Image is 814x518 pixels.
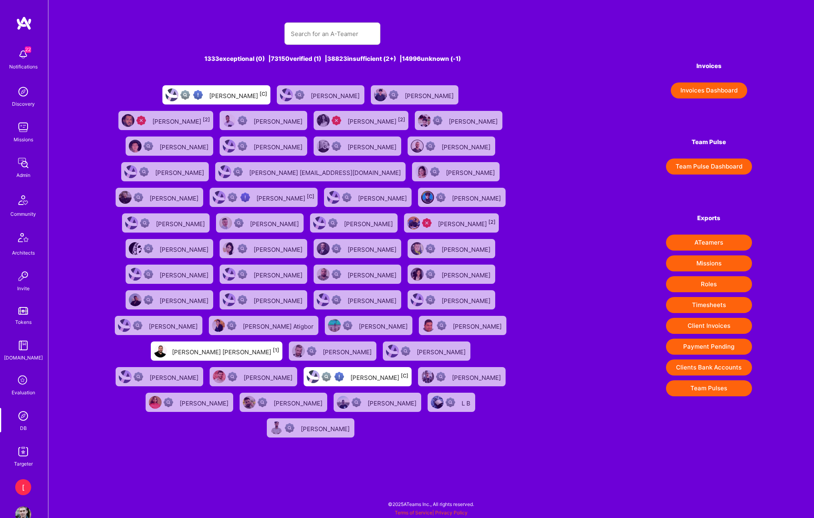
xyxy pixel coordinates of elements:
[666,318,752,334] button: Client Invoices
[348,115,405,126] div: [PERSON_NAME]
[401,346,410,356] img: Not Scrubbed
[407,217,420,229] img: User Avatar
[409,159,503,185] a: User AvatarNot Scrubbed[PERSON_NAME]
[330,390,424,415] a: User AvatarNot Scrubbed[PERSON_NAME]
[15,318,32,326] div: Tokens
[213,210,307,236] a: User AvatarNot Scrubbed[PERSON_NAME]
[401,210,502,236] a: User AvatarUnqualified[PERSON_NAME][2]
[462,397,472,408] div: L B
[368,82,462,108] a: User AvatarNot Scrubbed[PERSON_NAME]
[249,167,402,177] div: [PERSON_NAME] [EMAIL_ADDRESS][DOMAIN_NAME]
[453,320,503,331] div: [PERSON_NAME]
[223,293,236,306] img: User Avatar
[129,242,142,255] img: User Avatar
[328,218,338,228] img: Not Scrubbed
[442,243,492,254] div: [PERSON_NAME]
[310,236,404,261] a: User AvatarNot Scrubbed[PERSON_NAME]
[404,261,498,287] a: User AvatarNot Scrubbed[PERSON_NAME]
[386,345,399,357] img: User Avatar
[438,218,496,228] div: [PERSON_NAME]
[380,338,474,364] a: User AvatarNot Scrubbed[PERSON_NAME]
[14,460,33,468] div: Targeter
[418,114,431,127] img: User Avatar
[285,423,294,433] img: Not Scrubbed
[227,321,236,330] img: Not Scrubbed
[15,119,31,135] img: teamwork
[322,372,331,381] img: Not fully vetted
[374,88,387,101] img: User Avatar
[359,320,409,331] div: [PERSON_NAME]
[15,155,31,171] img: admin teamwork
[401,373,408,379] sup: [C]
[216,287,310,313] a: User AvatarNot Scrubbed[PERSON_NAME]
[334,372,344,381] img: High Potential User
[238,141,247,151] img: Not Scrubbed
[411,140,424,153] img: User Avatar
[415,165,428,178] img: User Avatar
[310,133,404,159] a: User AvatarNot Scrubbed[PERSON_NAME]
[436,193,446,202] img: Not Scrubbed
[15,444,31,460] img: Skill Targeter
[254,141,304,151] div: [PERSON_NAME]
[666,235,752,251] button: ATeamers
[449,115,499,126] div: [PERSON_NAME]
[16,373,31,388] i: icon SelectionTeam
[666,62,752,70] h4: Invoices
[223,242,236,255] img: User Avatar
[348,269,398,279] div: [PERSON_NAME]
[310,261,404,287] a: User AvatarNot Scrubbed[PERSON_NAME]
[20,424,27,432] div: DB
[48,494,814,514] div: © 2025 ATeams Inc., All rights reserved.
[452,192,502,203] div: [PERSON_NAME]
[344,218,394,228] div: [PERSON_NAME]
[228,193,237,202] img: Not fully vetted
[17,284,30,293] div: Invite
[310,287,404,313] a: User AvatarNot Scrubbed[PERSON_NAME]
[307,210,401,236] a: User AvatarNot Scrubbed[PERSON_NAME]
[404,287,498,313] a: User AvatarNot Scrubbed[PERSON_NAME]
[14,135,33,144] div: Missions
[14,191,33,210] img: Community
[417,346,467,356] div: [PERSON_NAME]
[398,116,405,122] sup: [2]
[216,236,310,261] a: User AvatarNot Scrubbed[PERSON_NAME]
[15,84,31,100] img: discovery
[236,390,330,415] a: User AvatarNot Scrubbed[PERSON_NAME]
[348,141,398,151] div: [PERSON_NAME]
[300,364,415,390] a: User AvatarNot fully vettedHigh Potential User[PERSON_NAME][C]
[112,313,206,338] a: User AvatarNot Scrubbed[PERSON_NAME]
[332,141,341,151] img: Not Scrubbed
[332,244,341,253] img: Not Scrubbed
[140,218,150,228] img: Not Scrubbed
[307,346,316,356] img: Not Scrubbed
[352,398,361,407] img: Not Scrubbed
[10,210,36,218] div: Community
[254,295,304,305] div: [PERSON_NAME]
[323,346,373,356] div: [PERSON_NAME]
[264,415,358,441] a: User AvatarNot Scrubbed[PERSON_NAME]
[258,398,267,407] img: Not Scrubbed
[404,236,498,261] a: User AvatarNot Scrubbed[PERSON_NAME]
[12,100,35,108] div: Discovery
[415,364,509,390] a: User AvatarNot Scrubbed[PERSON_NAME]
[240,193,250,202] img: High Potential User
[446,167,496,177] div: [PERSON_NAME]
[243,320,315,331] div: [PERSON_NAME] Atigbor
[488,219,496,225] sup: [2]
[416,313,510,338] a: User AvatarNot Scrubbed[PERSON_NAME]
[234,218,244,228] img: Not Scrubbed
[15,268,31,284] img: Invite
[212,159,409,185] a: User AvatarNot Scrubbed[PERSON_NAME] [EMAIL_ADDRESS][DOMAIN_NAME]
[233,167,243,177] img: Not Scrubbed
[148,338,286,364] a: User Avatar[PERSON_NAME] [PERSON_NAME][1]
[134,193,143,202] img: Not Scrubbed
[129,293,142,306] img: User Avatar
[15,46,31,62] img: bell
[149,396,162,409] img: User Avatar
[666,359,752,375] button: Clients Bank Accounts
[156,218,206,228] div: [PERSON_NAME]
[260,91,267,97] sup: [C]
[238,269,247,279] img: Not Scrubbed
[322,313,416,338] a: User AvatarNot Scrubbed[PERSON_NAME]
[144,269,153,279] img: Not Scrubbed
